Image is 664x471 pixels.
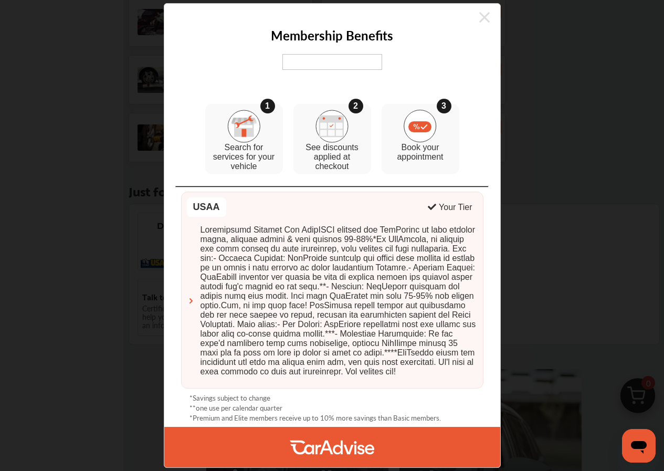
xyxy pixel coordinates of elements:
[271,26,393,44] h2: Membership Benefits
[622,429,656,463] iframe: Button to launch messaging window
[387,143,454,162] p: Book your appointment
[290,427,374,467] img: CarAdvise-LogoWhite.9d073ab3.svg
[349,99,363,113] div: 2
[189,393,270,403] p: *Savings subject to change
[187,197,226,217] div: USAA
[227,110,260,143] img: step_1.19e0b7d1.svg
[315,110,349,143] img: step_2.918256d4.svg
[210,143,278,171] p: Search for services for your vehicle
[439,203,472,212] div: Your Tier
[201,225,478,376] span: Loremipsumd Sitamet Con AdipISCI elitsed doe TemPorinc ut labo etdolor magna, aliquae admini & ve...
[187,297,195,305] img: ca-chevron-right.3d01df95.svg
[189,403,282,413] p: **one use per calendar quarter
[404,110,437,142] img: step_3.09f6a156.svg
[299,143,366,171] p: See discounts applied at checkout
[260,99,275,113] div: 1
[437,99,451,113] div: 3
[189,413,441,423] p: *Premium and Elite members receive up to 10% more savings than Basic members.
